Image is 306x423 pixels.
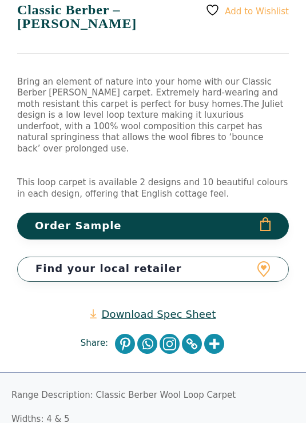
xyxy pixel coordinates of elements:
a: Copy Link [182,334,202,354]
a: Find your local retailer [17,257,289,281]
span: Share: [81,338,114,349]
h1: Classic Berber – [PERSON_NAME] [17,3,289,54]
a: More [204,334,224,354]
p: This loop carpet is available 2 designs and 10 beautiful colours in each design, offering that En... [17,177,289,199]
a: Pinterest [115,334,135,354]
p: Range Description: Classic Berber Wool Loop Carpet [11,390,295,401]
p: Bring an element of nature into your home with our Classic Berber [PERSON_NAME] carpet. Extremely... [17,77,289,155]
a: Whatsapp [137,334,157,354]
a: Add to Wishlist [205,3,289,17]
button: Order Sample [17,213,289,240]
a: Download Spec Sheet [90,308,216,321]
a: Instagram [160,334,180,354]
span: The Juliet design is a low level loop texture making it luxurious underfoot, with a 100% wool com... [17,99,283,154]
span: Add to Wishlist [225,6,289,16]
